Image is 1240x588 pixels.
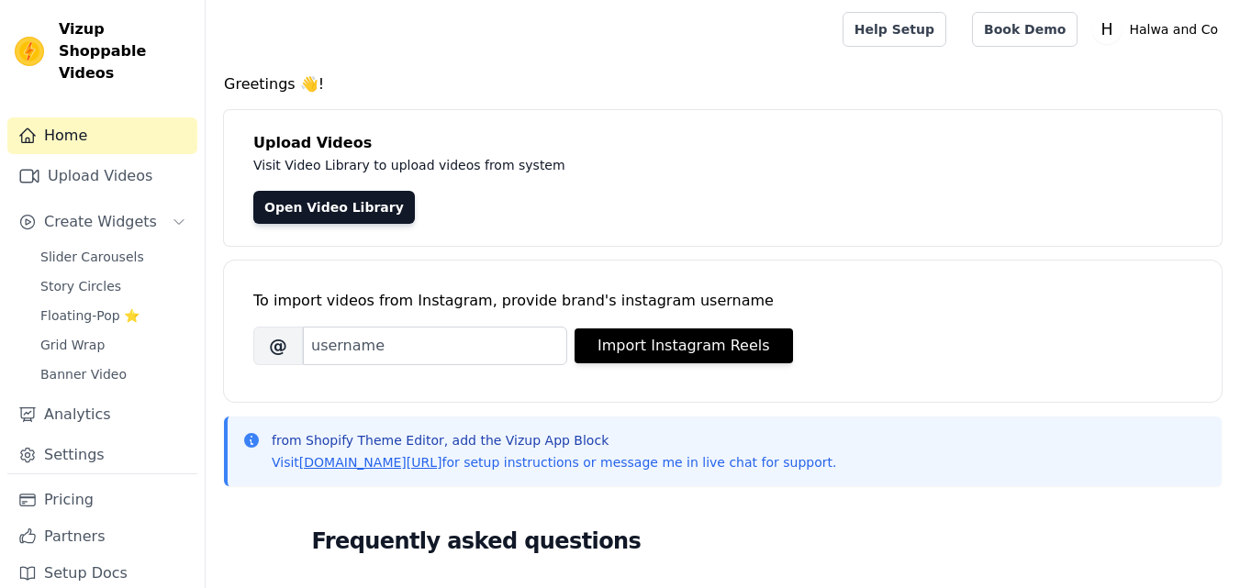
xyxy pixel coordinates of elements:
[44,211,157,233] span: Create Widgets
[312,523,1134,560] h2: Frequently asked questions
[40,277,121,295] span: Story Circles
[253,290,1192,312] div: To import videos from Instagram, provide brand's instagram username
[7,204,197,240] button: Create Widgets
[7,117,197,154] a: Home
[15,37,44,66] img: Vizup
[1092,13,1225,46] button: H Halwa and Co
[843,12,946,47] a: Help Setup
[1122,13,1225,46] p: Halwa and Co
[29,303,197,328] a: Floating-Pop ⭐
[7,396,197,433] a: Analytics
[7,482,197,518] a: Pricing
[29,244,197,270] a: Slider Carousels
[303,327,567,365] input: username
[253,132,1192,154] h4: Upload Videos
[7,518,197,555] a: Partners
[972,12,1078,47] a: Book Demo
[7,437,197,473] a: Settings
[575,328,793,363] button: Import Instagram Reels
[40,336,105,354] span: Grid Wrap
[253,191,415,224] a: Open Video Library
[1101,20,1113,39] text: H
[7,158,197,194] a: Upload Videos
[253,327,303,365] span: @
[40,365,127,383] span: Banner Video
[253,154,1076,176] p: Visit Video Library to upload videos from system
[29,332,197,358] a: Grid Wrap
[272,453,836,472] p: Visit for setup instructions or message me in live chat for support.
[40,248,144,266] span: Slider Carousels
[224,73,1222,95] h4: Greetings 👋!
[299,455,442,470] a: [DOMAIN_NAME][URL]
[59,18,190,84] span: Vizup Shoppable Videos
[272,431,836,449] p: from Shopify Theme Editor, add the Vizup App Block
[29,273,197,299] a: Story Circles
[40,306,140,325] span: Floating-Pop ⭐
[29,361,197,387] a: Banner Video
